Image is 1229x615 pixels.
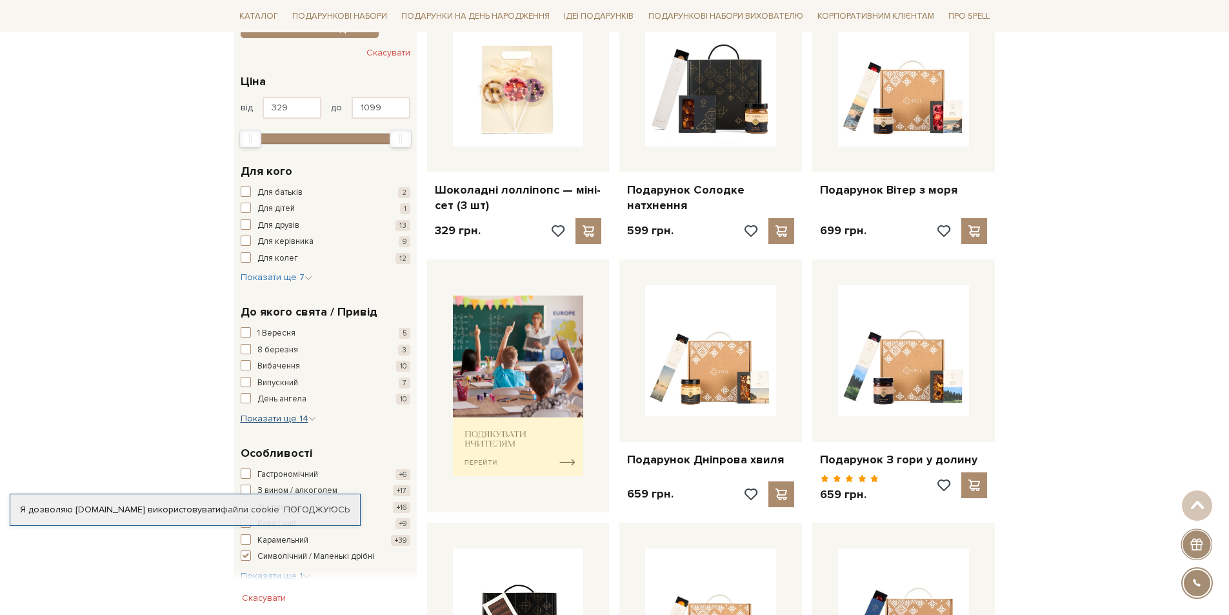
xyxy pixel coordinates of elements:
span: Показати ще 7 [241,272,312,283]
span: 8 березня [257,344,298,357]
button: Для друзів 13 [241,219,410,232]
a: Подарунок З гори у долину [820,452,987,467]
span: від [241,102,253,114]
span: Особливості [241,445,312,462]
span: День ангела [257,393,306,406]
span: 7 [399,378,410,388]
a: Про Spell [943,6,995,26]
span: Карамельний [257,534,308,547]
span: Для колег [257,252,298,265]
a: Корпоративним клієнтам [812,5,939,27]
span: +9 [395,518,410,529]
span: 5 [399,328,410,339]
span: +17 [393,485,410,496]
a: Подарунки на День народження [396,6,555,26]
a: Подарунок Солодке натхнення [627,183,794,213]
img: banner [453,296,584,477]
button: День ангела 10 [241,393,410,406]
button: Карамельний +39 [241,534,410,547]
button: Для керівника 9 [241,236,410,248]
span: Для дітей [257,203,295,216]
span: Символічний / Маленькі дрібні [257,550,374,563]
p: 659 грн. [627,487,674,501]
button: Для дітей 1 [241,203,410,216]
a: Шоколадні лолліпопс — міні-сет (3 шт) [435,183,602,213]
a: Ідеї подарунків [559,6,639,26]
button: Символічний / Маленькі дрібні [241,550,410,563]
span: +6 [395,469,410,480]
span: Гастрономічний [257,469,318,481]
a: Подарунок Вітер з моря [820,183,987,197]
div: Min [239,130,261,148]
span: Для батьків [257,187,303,199]
button: Показати ще 7 [241,271,312,284]
span: Для друзів [257,219,299,232]
span: 2 [398,187,410,198]
div: Max [390,130,412,148]
button: Гастрономічний +6 [241,469,410,481]
button: Випускний 7 [241,377,410,390]
a: Подарунок Дніпрова хвиля [627,452,794,467]
input: Ціна [352,97,410,119]
button: 8 березня 3 [241,344,410,357]
a: Погоджуюсь [284,504,350,516]
button: Показати ще 1 [241,570,310,583]
span: 10 [396,361,410,372]
span: Для керівника [257,236,314,248]
span: До якого свята / Привід [241,303,377,321]
button: Скасувати [366,43,410,63]
span: 13 [395,220,410,231]
button: Скасувати [234,588,294,609]
span: 12 [395,253,410,264]
span: +39 [391,535,410,546]
div: Я дозволяю [DOMAIN_NAME] використовувати [10,504,360,516]
p: 699 грн. [820,223,866,238]
a: Подарункові набори вихователю [643,5,808,27]
span: З вином / алкоголем [257,485,337,498]
p: 659 грн. [820,487,879,502]
button: Показати ще 14 [241,412,316,425]
input: Ціна [263,97,321,119]
span: Показати ще 1 [241,570,310,581]
span: Вибачення [257,360,300,373]
span: +16 [393,502,410,513]
button: З вином / алкоголем +17 [241,485,410,498]
p: 599 грн. [627,223,674,238]
span: Ціна [241,73,266,90]
button: Для батьків 2 [241,187,410,199]
a: Каталог [234,6,283,26]
span: 10 [396,394,410,405]
button: Вибачення 10 [241,360,410,373]
span: 1 [400,203,410,214]
span: Випускний [257,377,298,390]
span: до [331,102,342,114]
span: 9 [399,236,410,247]
span: 3 [398,345,410,356]
p: 329 грн. [435,223,481,238]
button: Для колег 12 [241,252,410,265]
span: Для кого [241,163,292,180]
a: Подарункові набори [287,6,392,26]
span: 1 Вересня [257,327,295,340]
a: файли cookie [221,504,279,515]
button: 1 Вересня 5 [241,327,410,340]
span: Показати ще 14 [241,413,316,424]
